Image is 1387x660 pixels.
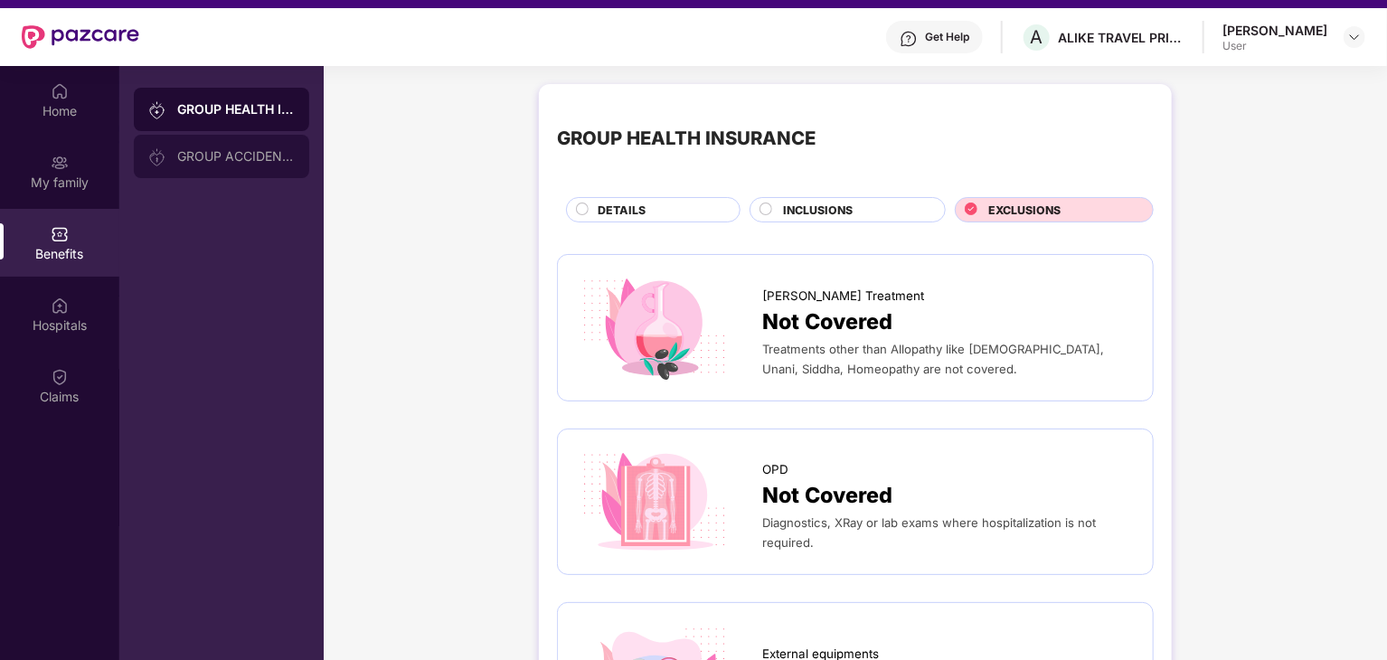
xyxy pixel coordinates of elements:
div: ALIKE TRAVEL PRIVATE LIMITED [1058,29,1184,46]
img: svg+xml;base64,PHN2ZyB3aWR0aD0iMjAiIGhlaWdodD0iMjAiIHZpZXdCb3g9IjAgMCAyMCAyMCIgZmlsbD0ibm9uZSIgeG... [148,101,166,119]
img: svg+xml;base64,PHN2ZyBpZD0iQ2xhaW0iIHhtbG5zPSJodHRwOi8vd3d3LnczLm9yZy8yMDAwL3N2ZyIgd2lkdGg9IjIwIi... [51,368,69,386]
div: Get Help [925,30,969,44]
img: svg+xml;base64,PHN2ZyBpZD0iSG9zcGl0YWxzIiB4bWxucz0iaHR0cDovL3d3dy53My5vcmcvMjAwMC9zdmciIHdpZHRoPS... [51,297,69,315]
span: EXCLUSIONS [988,202,1061,219]
span: OPD [762,460,788,479]
div: [PERSON_NAME] [1222,22,1327,39]
div: GROUP ACCIDENTAL INSURANCE [177,149,295,164]
span: DETAILS [598,202,646,219]
img: New Pazcare Logo [22,25,139,49]
span: Diagnostics, XRay or lab exams where hospitalization is not required. [762,515,1096,550]
img: icon [576,273,732,382]
div: User [1222,39,1327,53]
div: GROUP HEALTH INSURANCE [557,124,816,153]
img: svg+xml;base64,PHN2ZyBpZD0iSG9tZSIgeG1sbnM9Imh0dHA6Ly93d3cudzMub3JnLzIwMDAvc3ZnIiB3aWR0aD0iMjAiIG... [51,82,69,100]
img: icon [576,448,732,556]
span: INCLUSIONS [783,202,853,219]
span: A [1031,26,1043,48]
img: svg+xml;base64,PHN2ZyBpZD0iSGVscC0zMngzMiIgeG1sbnM9Imh0dHA6Ly93d3cudzMub3JnLzIwMDAvc3ZnIiB3aWR0aD... [900,30,918,48]
span: [PERSON_NAME] Treatment [762,287,924,306]
span: Not Covered [762,306,892,339]
img: svg+xml;base64,PHN2ZyBpZD0iRHJvcGRvd24tMzJ4MzIiIHhtbG5zPSJodHRwOi8vd3d3LnczLm9yZy8yMDAwL3N2ZyIgd2... [1347,30,1362,44]
div: GROUP HEALTH INSURANCE [177,100,295,118]
img: svg+xml;base64,PHN2ZyB3aWR0aD0iMjAiIGhlaWdodD0iMjAiIHZpZXdCb3g9IjAgMCAyMCAyMCIgZmlsbD0ibm9uZSIgeG... [148,148,166,166]
span: Not Covered [762,479,892,513]
img: svg+xml;base64,PHN2ZyB3aWR0aD0iMjAiIGhlaWdodD0iMjAiIHZpZXdCb3g9IjAgMCAyMCAyMCIgZmlsbD0ibm9uZSIgeG... [51,154,69,172]
span: Treatments other than Allopathy like [DEMOGRAPHIC_DATA], Unani, Siddha, Homeopathy are not covered. [762,342,1104,376]
img: svg+xml;base64,PHN2ZyBpZD0iQmVuZWZpdHMiIHhtbG5zPSJodHRwOi8vd3d3LnczLm9yZy8yMDAwL3N2ZyIgd2lkdGg9Ij... [51,225,69,243]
